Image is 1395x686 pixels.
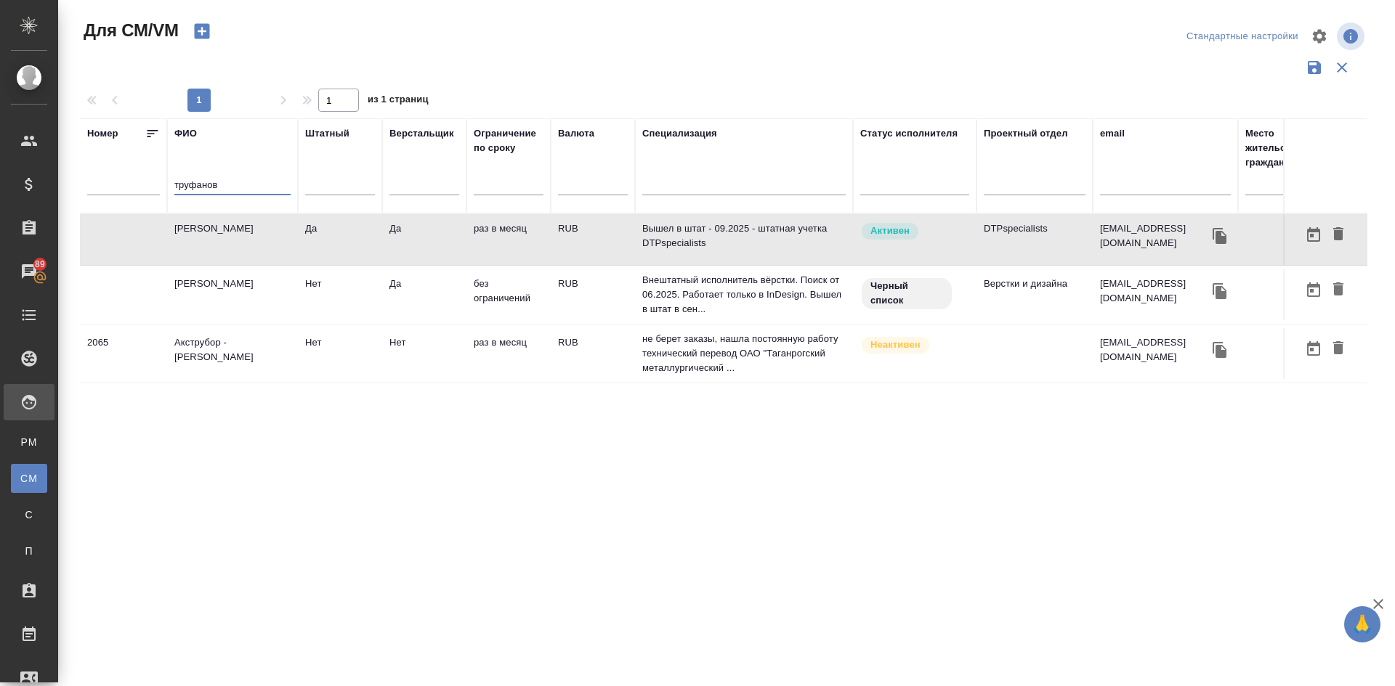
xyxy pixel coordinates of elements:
span: 89 [26,257,54,271]
a: 89 [4,253,54,290]
span: С [18,507,40,522]
div: Валюта [558,126,594,141]
div: Штатный [305,126,349,141]
div: Верстальщик [389,126,454,141]
button: Скопировать [1209,339,1231,361]
td: Да [382,269,466,320]
div: Ограничение по сроку [474,126,543,155]
td: Нет [382,328,466,379]
p: Внештатный исполнитель вёрстки. Поиск от 06.2025. Работает только в InDesign. Вышел в штат в сен... [642,273,846,317]
a: С [11,500,47,529]
span: Посмотреть информацию [1337,23,1367,50]
div: Место жительства(Город), гражданство [1245,126,1362,170]
td: Акструбор - [PERSON_NAME] [167,328,298,379]
button: Открыть календарь загрузки [1301,277,1326,303]
div: Статус исполнителя [860,126,958,141]
div: Специализация [642,126,717,141]
div: Номер [87,126,118,141]
div: Наши пути разошлись: исполнитель с нами не работает [860,335,969,355]
button: Скопировать [1209,280,1231,302]
button: Скопировать [1209,225,1231,247]
td: RUB [551,269,635,320]
p: [EMAIL_ADDRESS][DOMAIN_NAME] [1100,221,1209,250]
span: Настроить таблицу [1302,19,1337,54]
td: Да [382,214,466,265]
div: Ой, а сюда уже нельзя: не привлекай исполнителя к работе [860,277,969,311]
a: CM [11,464,47,493]
td: 2065 [80,328,167,379]
td: без ограничений [466,269,551,320]
button: Удалить [1326,221,1351,248]
span: П [18,544,40,558]
span: Для СМ/VM [80,19,179,42]
p: Активен [870,224,910,238]
td: DTPspecialists [976,214,1093,265]
span: из 1 страниц [368,91,429,112]
td: RUB [551,328,635,379]
div: Рядовой исполнитель: назначай с учетом рейтинга [860,221,969,241]
p: не берет заказы, нашла постоянную работу технический перевод ОАО "Таганрогский металлургический ... [642,332,846,375]
div: email [1100,126,1125,141]
p: [EMAIL_ADDRESS][DOMAIN_NAME] [1100,277,1209,306]
p: [EMAIL_ADDRESS][DOMAIN_NAME] [1100,335,1209,364]
button: Сохранить фильтры [1301,54,1328,81]
span: PM [18,435,40,449]
a: PM [11,428,47,457]
div: Проектный отдел [984,126,1068,141]
td: Верстки и дизайна [976,269,1093,320]
button: Удалить [1326,335,1351,362]
span: CM [18,471,40,486]
td: раз в месяц [466,214,551,265]
button: Открыть календарь загрузки [1301,335,1326,362]
p: Неактивен [870,338,921,352]
td: [PERSON_NAME] [167,269,298,320]
div: split button [1183,25,1302,48]
a: П [11,536,47,565]
td: [PERSON_NAME] [167,214,298,265]
td: Да [298,214,382,265]
button: Сбросить фильтры [1328,54,1356,81]
span: 🙏 [1350,609,1375,640]
td: раз в месяц [466,328,551,379]
div: ФИО [174,126,197,141]
button: Создать [185,19,219,44]
button: Удалить [1326,277,1351,303]
button: 🙏 [1344,606,1380,642]
td: Нет [298,269,382,320]
p: Вышел в штат - 09.2025 - штатная учетка DTPspecialists [642,221,846,250]
button: Открыть календарь загрузки [1301,221,1326,248]
td: Нет [298,328,382,379]
p: Черный список [870,279,943,308]
td: RUB [551,214,635,265]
